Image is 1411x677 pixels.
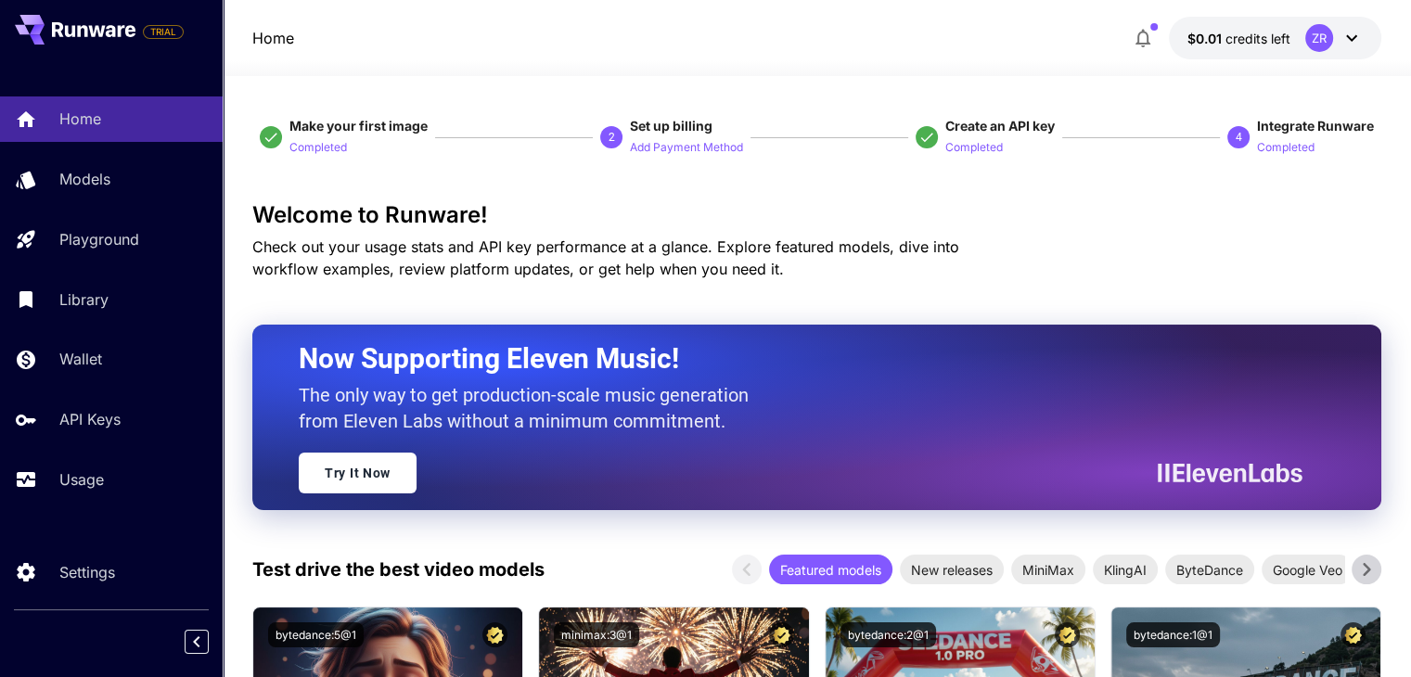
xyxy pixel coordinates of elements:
[1165,555,1254,584] div: ByteDance
[299,382,763,434] p: The only way to get production-scale music generation from Eleven Labs without a minimum commitment.
[268,622,364,647] button: bytedance:5@1
[1235,129,1241,146] p: 4
[252,556,545,583] p: Test drive the best video models
[252,202,1381,228] h3: Welcome to Runware!
[840,622,936,647] button: bytedance:2@1
[199,625,223,658] div: Collapse sidebar
[299,341,1289,377] h2: Now Supporting Eleven Music!
[1257,118,1374,134] span: Integrate Runware
[252,27,294,49] a: Home
[144,25,183,39] span: TRIAL
[1187,31,1225,46] span: $0.01
[1257,139,1315,157] p: Completed
[769,622,794,647] button: Certified Model – Vetted for best performance and includes a commercial license.
[1225,31,1290,46] span: credits left
[630,118,712,134] span: Set up billing
[252,237,959,278] span: Check out your usage stats and API key performance at a glance. Explore featured models, dive int...
[630,139,743,157] p: Add Payment Method
[1257,135,1315,158] button: Completed
[299,453,417,493] a: Try It Now
[1011,555,1085,584] div: MiniMax
[252,27,294,49] nav: breadcrumb
[1011,560,1085,580] span: MiniMax
[59,228,139,250] p: Playground
[1305,24,1333,52] div: ZR
[1093,560,1158,580] span: KlingAI
[1169,17,1381,59] button: $0.0091ZR
[1126,622,1220,647] button: bytedance:1@1
[59,561,115,583] p: Settings
[59,408,121,430] p: API Keys
[1093,555,1158,584] div: KlingAI
[1262,560,1353,580] span: Google Veo
[1340,622,1366,647] button: Certified Model – Vetted for best performance and includes a commercial license.
[900,555,1004,584] div: New releases
[609,129,615,146] p: 2
[185,630,209,654] button: Collapse sidebar
[945,139,1003,157] p: Completed
[59,468,104,491] p: Usage
[1187,29,1290,48] div: $0.0091
[769,560,892,580] span: Featured models
[143,20,184,43] span: Add your payment card to enable full platform functionality.
[289,139,347,157] p: Completed
[59,288,109,311] p: Library
[769,555,892,584] div: Featured models
[289,118,428,134] span: Make your first image
[554,622,639,647] button: minimax:3@1
[945,118,1055,134] span: Create an API key
[59,108,101,130] p: Home
[1055,622,1080,647] button: Certified Model – Vetted for best performance and includes a commercial license.
[900,560,1004,580] span: New releases
[59,168,110,190] p: Models
[59,348,102,370] p: Wallet
[945,135,1003,158] button: Completed
[1165,560,1254,580] span: ByteDance
[482,622,507,647] button: Certified Model – Vetted for best performance and includes a commercial license.
[289,135,347,158] button: Completed
[1262,555,1353,584] div: Google Veo
[630,135,743,158] button: Add Payment Method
